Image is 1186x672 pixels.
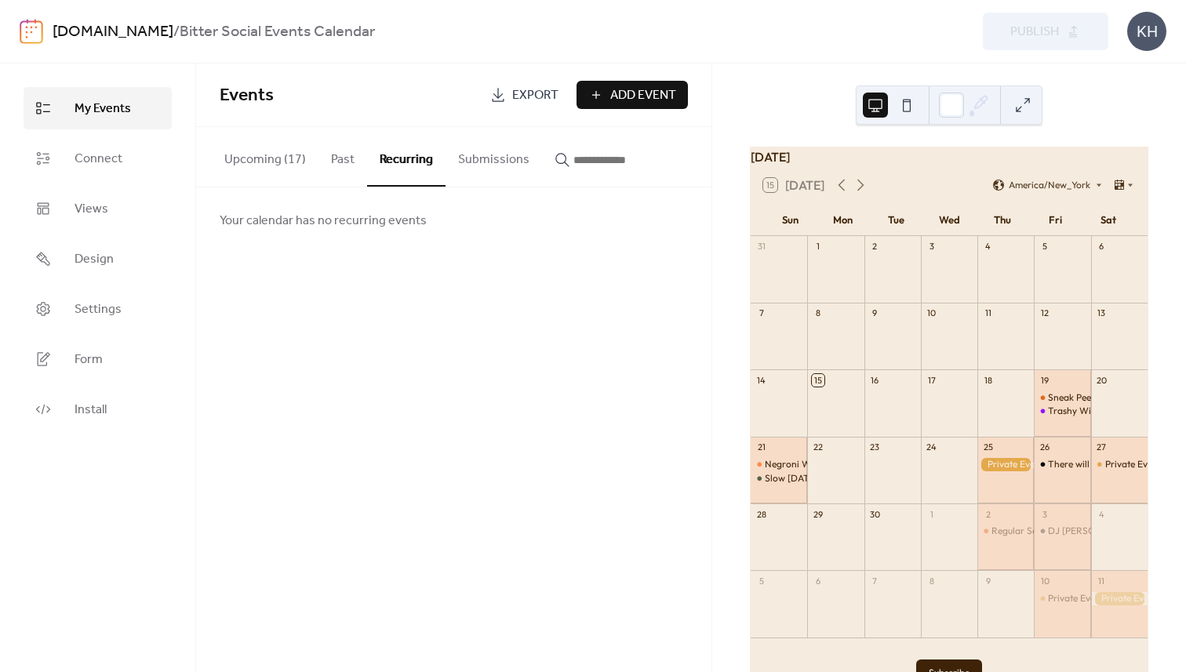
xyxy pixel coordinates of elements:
[755,374,767,386] div: 14
[24,388,172,430] a: Install
[53,17,173,47] a: [DOMAIN_NAME]
[751,458,807,471] div: Negroni Week Class
[20,19,43,44] img: logo
[812,307,824,319] div: 8
[977,458,1034,471] div: Private Event
[220,78,274,113] span: Events
[982,508,994,520] div: 2
[926,307,937,319] div: 10
[755,241,767,252] div: 31
[1034,405,1090,418] div: Trashy Wine Club Sneak Peek
[869,307,881,319] div: 9
[812,374,824,386] div: 15
[926,374,937,386] div: 17
[75,351,103,369] span: Form
[610,86,676,105] span: Add Event
[755,575,767,587] div: 5
[1034,592,1090,605] div: Private Event
[1096,241,1108,252] div: 6
[926,441,937,453] div: 24
[212,127,318,185] button: Upcoming (17)
[1096,307,1108,319] div: 13
[24,137,172,180] a: Connect
[446,127,542,185] button: Submissions
[869,241,881,252] div: 2
[1034,391,1090,405] div: Sneak Peek--Come check us out!
[751,472,807,485] div: Slow Sunday Sneak Peek
[180,17,375,47] b: Bitter Social Events Calendar
[24,87,172,129] a: My Events
[1048,391,1184,405] div: Sneak Peek--Come check us out!
[1091,458,1148,471] div: Private Event
[220,212,427,231] span: Your calendar has no recurring events
[24,238,172,280] a: Design
[982,441,994,453] div: 25
[812,575,824,587] div: 6
[1039,374,1050,386] div: 19
[982,575,994,587] div: 9
[817,205,870,236] div: Mon
[869,575,881,587] div: 7
[1048,405,1173,418] div: Trashy Wine Club Sneak Peek
[1096,441,1108,453] div: 27
[367,127,446,187] button: Recurring
[24,288,172,330] a: Settings
[870,205,923,236] div: Tue
[812,441,824,453] div: 22
[976,205,1029,236] div: Thu
[478,81,570,109] a: Export
[982,307,994,319] div: 11
[1039,307,1050,319] div: 12
[755,508,767,520] div: 28
[1039,508,1050,520] div: 3
[75,250,114,269] span: Design
[1096,508,1108,520] div: 4
[1082,205,1135,236] div: Sat
[751,147,1148,166] div: [DATE]
[75,300,122,319] span: Settings
[765,472,868,485] div: Slow [DATE] Sneak Peek
[512,86,558,105] span: Export
[1039,575,1050,587] div: 10
[926,575,937,587] div: 8
[1096,575,1108,587] div: 11
[173,17,180,47] b: /
[869,374,881,386] div: 16
[318,127,367,185] button: Past
[75,401,107,420] span: Install
[869,441,881,453] div: 23
[1034,525,1090,538] div: DJ Jermainia First Friday
[1034,458,1090,471] div: There will be dancing tonight!
[977,525,1034,538] div: Regular Service
[1039,441,1050,453] div: 26
[991,525,1057,538] div: Regular Service
[926,241,937,252] div: 3
[1048,592,1104,605] div: Private Event
[577,81,688,109] button: Add Event
[755,307,767,319] div: 7
[1029,205,1082,236] div: Fri
[765,458,849,471] div: Negroni Week Class
[1039,241,1050,252] div: 5
[763,205,817,236] div: Sun
[755,441,767,453] div: 21
[1096,374,1108,386] div: 20
[922,205,976,236] div: Wed
[1105,458,1161,471] div: Private Event
[869,508,881,520] div: 30
[812,508,824,520] div: 29
[1048,458,1174,471] div: There will be dancing tonight!
[1009,180,1090,190] span: America/New_York
[1091,592,1148,605] div: Private Event
[75,150,122,169] span: Connect
[75,200,108,219] span: Views
[1127,12,1166,51] div: KH
[982,241,994,252] div: 4
[926,508,937,520] div: 1
[24,338,172,380] a: Form
[75,100,131,118] span: My Events
[812,241,824,252] div: 1
[982,374,994,386] div: 18
[24,187,172,230] a: Views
